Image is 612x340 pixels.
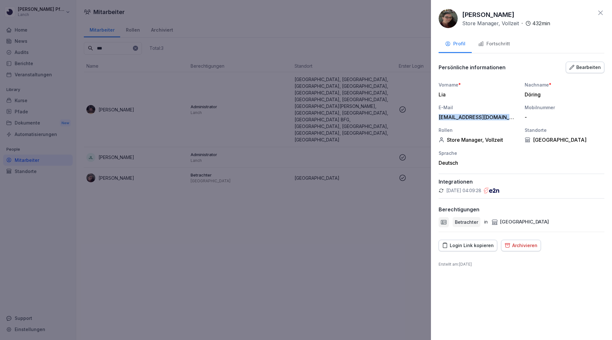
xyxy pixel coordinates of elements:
div: [EMAIL_ADDRESS][DOMAIN_NAME] [439,114,515,120]
p: 432 min [532,19,550,27]
div: [GEOGRAPHIC_DATA] [492,218,549,226]
p: Integrationen [439,178,604,185]
div: Lia [439,91,515,98]
div: Nachname [525,81,604,88]
p: [PERSON_NAME] [462,10,514,19]
div: Login Link kopieren [442,242,494,249]
img: vsdb780yjq3c8z0fgsc1orml.png [439,9,458,28]
div: Profil [445,40,465,48]
p: Erstellt am : [DATE] [439,261,604,267]
p: Betrachter [455,219,478,225]
p: in [484,218,488,226]
div: - [525,114,601,120]
div: [GEOGRAPHIC_DATA] [525,137,604,143]
div: Standorte [525,127,604,133]
p: Berechtigungen [439,206,479,213]
div: Archivieren [505,242,537,249]
button: Profil [439,36,472,53]
div: Bearbeiten [569,64,601,71]
button: Fortschritt [472,36,516,53]
button: Login Link kopieren [439,240,497,251]
p: Persönliche informationen [439,64,506,71]
p: Store Manager, Vollzeit [462,19,519,27]
div: Fortschritt [478,40,510,48]
div: Döring [525,91,601,98]
div: Rollen [439,127,518,133]
div: Vorname [439,81,518,88]
button: Bearbeiten [566,62,604,73]
div: · [462,19,550,27]
div: Store Manager, Vollzeit [439,137,518,143]
div: Sprache [439,150,518,156]
div: Mobilnummer [525,104,604,111]
img: e2n.png [484,187,499,194]
button: Archivieren [501,240,541,251]
p: [DATE] 04:09:28 [446,187,481,194]
div: Deutsch [439,160,518,166]
div: E-Mail [439,104,518,111]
